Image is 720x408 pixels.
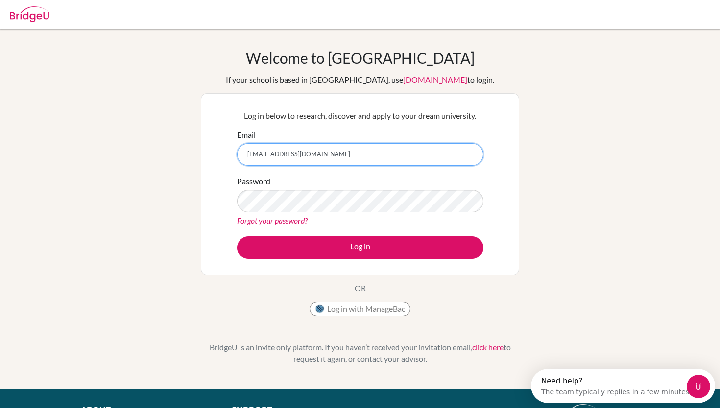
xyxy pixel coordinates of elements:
[237,129,256,141] label: Email
[355,282,366,294] p: OR
[201,341,519,365] p: BridgeU is an invite only platform. If you haven’t received your invitation email, to request it ...
[237,236,483,259] button: Log in
[4,4,190,31] div: Open Intercom Messenger
[10,8,161,16] div: Need help?
[531,369,715,403] iframe: Intercom live chat discovery launcher
[310,302,410,316] button: Log in with ManageBac
[226,74,494,86] div: If your school is based in [GEOGRAPHIC_DATA], use to login.
[246,49,475,67] h1: Welcome to [GEOGRAPHIC_DATA]
[237,110,483,122] p: Log in below to research, discover and apply to your dream university.
[10,6,49,22] img: Bridge-U
[10,16,161,26] div: The team typically replies in a few minutes.
[687,375,710,398] iframe: Intercom live chat
[237,176,270,187] label: Password
[237,216,308,225] a: Forgot your password?
[403,75,467,84] a: [DOMAIN_NAME]
[472,342,504,352] a: click here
